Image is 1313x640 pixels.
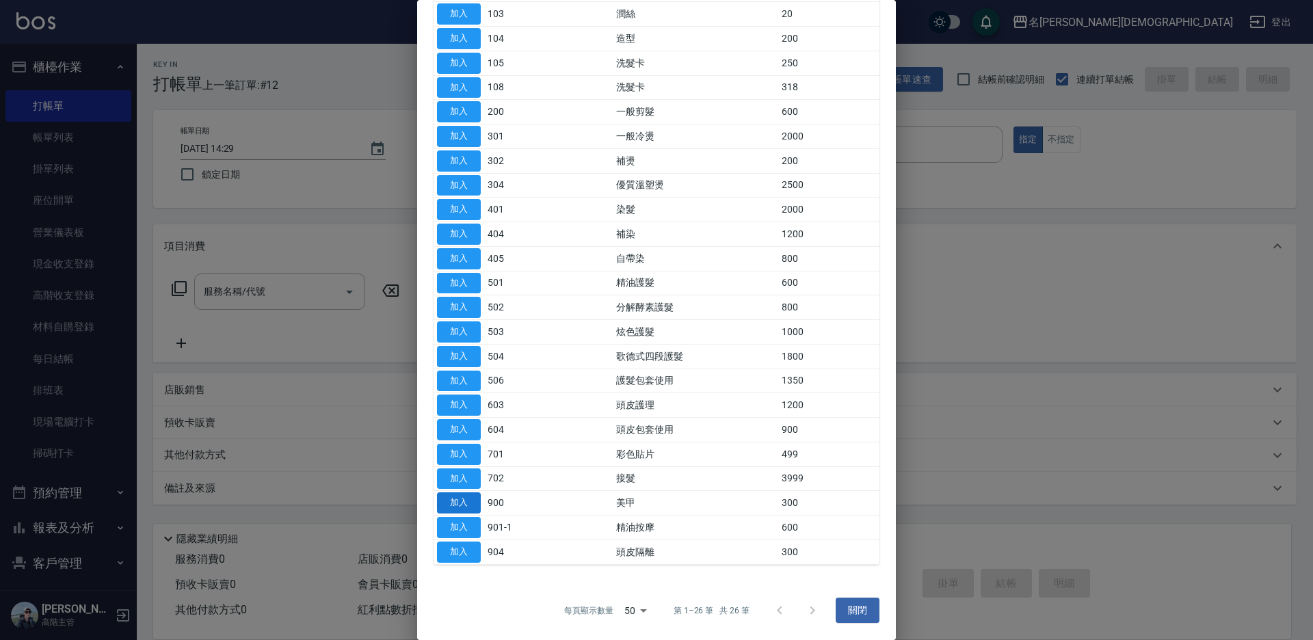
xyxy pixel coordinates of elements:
[778,491,879,516] td: 300
[613,198,778,222] td: 染髮
[613,295,778,320] td: 分解酵素護髮
[484,222,555,247] td: 404
[778,466,879,491] td: 3999
[484,100,555,124] td: 200
[484,418,555,442] td: 604
[613,393,778,418] td: 頭皮護理
[613,173,778,198] td: 優質溫塑燙
[613,539,778,564] td: 頭皮隔離
[778,393,879,418] td: 1200
[437,297,481,318] button: 加入
[484,442,555,466] td: 701
[613,491,778,516] td: 美甲
[613,100,778,124] td: 一般剪髮
[613,124,778,149] td: 一般冷燙
[613,2,778,27] td: 潤絲
[484,51,555,75] td: 105
[484,491,555,516] td: 900
[484,2,555,27] td: 103
[613,466,778,491] td: 接髮
[484,173,555,198] td: 304
[613,148,778,173] td: 補燙
[613,271,778,295] td: 精油護髮
[613,320,778,345] td: 炫色護髮
[437,150,481,172] button: 加入
[484,516,555,540] td: 901-1
[778,442,879,466] td: 499
[613,369,778,393] td: 護髮包套使用
[437,126,481,147] button: 加入
[778,320,879,345] td: 1000
[437,444,481,465] button: 加入
[437,3,481,25] button: 加入
[778,124,879,149] td: 2000
[437,53,481,74] button: 加入
[564,604,613,617] p: 每頁顯示數量
[484,148,555,173] td: 302
[484,124,555,149] td: 301
[778,369,879,393] td: 1350
[613,344,778,369] td: 歌德式四段護髮
[778,271,879,295] td: 600
[437,224,481,245] button: 加入
[613,246,778,271] td: 自帶染
[778,222,879,247] td: 1200
[437,321,481,343] button: 加入
[778,198,879,222] td: 2000
[778,148,879,173] td: 200
[484,539,555,564] td: 904
[437,28,481,49] button: 加入
[484,246,555,271] td: 405
[484,27,555,51] td: 104
[437,346,481,367] button: 加入
[613,51,778,75] td: 洗髮卡
[437,395,481,416] button: 加入
[619,592,652,629] div: 50
[437,371,481,392] button: 加入
[613,418,778,442] td: 頭皮包套使用
[613,75,778,100] td: 洗髮卡
[778,539,879,564] td: 300
[778,51,879,75] td: 250
[778,295,879,320] td: 800
[437,468,481,490] button: 加入
[674,604,750,617] p: 第 1–26 筆 共 26 筆
[484,198,555,222] td: 401
[484,295,555,320] td: 502
[778,516,879,540] td: 600
[778,344,879,369] td: 1800
[778,75,879,100] td: 318
[484,320,555,345] td: 503
[437,199,481,220] button: 加入
[484,466,555,491] td: 702
[484,393,555,418] td: 603
[613,442,778,466] td: 彩色貼片
[613,27,778,51] td: 造型
[437,77,481,98] button: 加入
[437,517,481,538] button: 加入
[437,419,481,440] button: 加入
[484,271,555,295] td: 501
[613,222,778,247] td: 補染
[437,101,481,122] button: 加入
[836,598,879,623] button: 關閉
[778,418,879,442] td: 900
[778,246,879,271] td: 800
[778,2,879,27] td: 20
[437,492,481,514] button: 加入
[437,273,481,294] button: 加入
[437,175,481,196] button: 加入
[778,100,879,124] td: 600
[778,27,879,51] td: 200
[484,369,555,393] td: 506
[437,248,481,269] button: 加入
[437,542,481,563] button: 加入
[484,344,555,369] td: 504
[484,75,555,100] td: 108
[778,173,879,198] td: 2500
[613,516,778,540] td: 精油按摩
